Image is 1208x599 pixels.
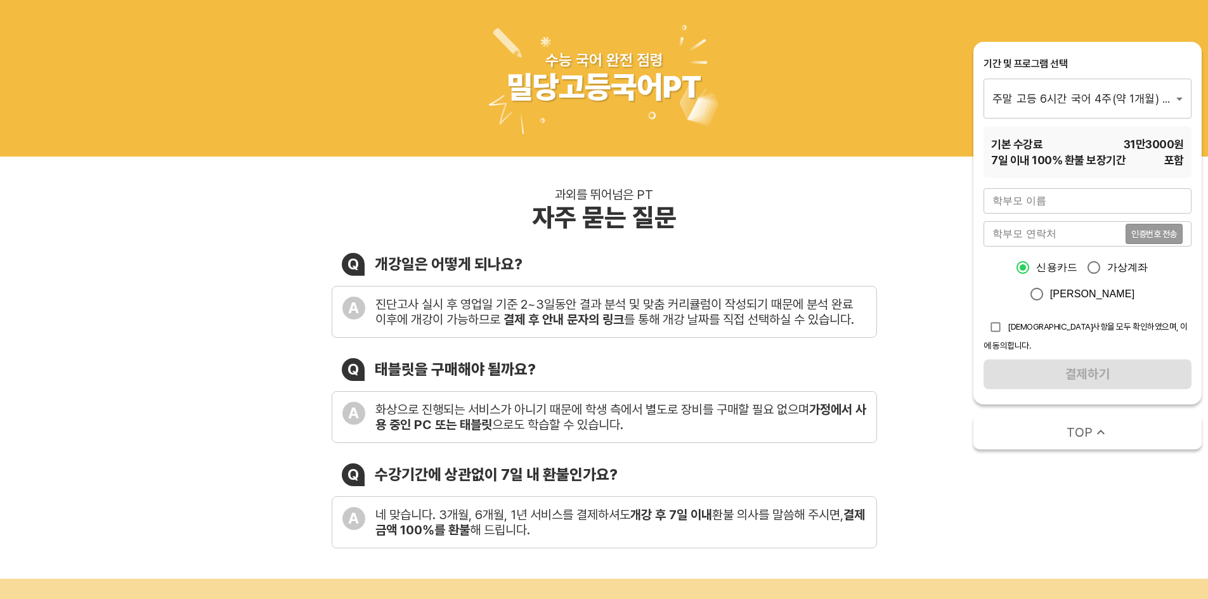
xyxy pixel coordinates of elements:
[973,415,1202,449] button: TOP
[532,202,677,233] div: 자주 묻는 질문
[375,402,866,432] b: 가정에서 사용 중인 PC 또는 태블릿
[1107,260,1148,275] span: 가상계좌
[984,79,1192,118] div: 주말 고등 6시간 국어 4주(약 1개월) 특별PT
[342,507,365,530] div: A
[507,69,701,106] div: 밀당고등국어PT
[375,360,536,378] div: 태블릿을 구매해야 될까요?
[375,507,865,538] b: 결제금액 100%를 환불
[342,402,365,425] div: A
[984,321,1188,351] span: [DEMOGRAPHIC_DATA]사항을 모두 확인하였으며, 이에 동의합니다.
[375,255,523,273] div: 개강일은 어떻게 되나요?
[375,507,866,538] div: 네 맞습니다. 3개월, 6개월, 1년 서비스를 결제하셔도 환불 의사를 말씀해 주시면, 해 드립니다.
[1124,136,1184,152] span: 31만3000 원
[984,188,1192,214] input: 학부모 이름을 입력해주세요
[555,187,653,202] div: 과외를 뛰어넘은 PT
[503,312,624,327] b: 결제 후 안내 문자의 링크
[1050,287,1135,302] span: [PERSON_NAME]
[342,253,365,276] div: Q
[1164,152,1184,168] span: 포함
[375,402,866,432] div: 화상으로 진행되는 서비스가 아니기 때문에 학생 측에서 별도로 장비를 구매할 필요 없으며 으로도 학습할 수 있습니다.
[1036,260,1077,275] span: 신용카드
[630,507,712,522] b: 개강 후 7일 이내
[1067,423,1093,441] span: TOP
[991,152,1126,168] span: 7 일 이내 100% 환불 보장기간
[984,57,1192,71] div: 기간 및 프로그램 선택
[342,463,365,486] div: Q
[545,51,663,69] div: 수능 국어 완전 점령
[991,136,1042,152] span: 기본 수강료
[984,221,1126,247] input: 학부모 연락처를 입력해주세요
[375,465,618,484] div: 수강기간에 상관없이 7일 내 환불인가요?
[342,297,365,319] div: A
[342,358,365,381] div: Q
[375,297,866,327] div: 진단고사 실시 후 영업일 기준 2~3일동안 결과 분석 및 맞춤 커리큘럼이 작성되기 때문에 분석 완료 이후에 개강이 가능하므로 를 통해 개강 날짜를 직접 선택하실 수 있습니다.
